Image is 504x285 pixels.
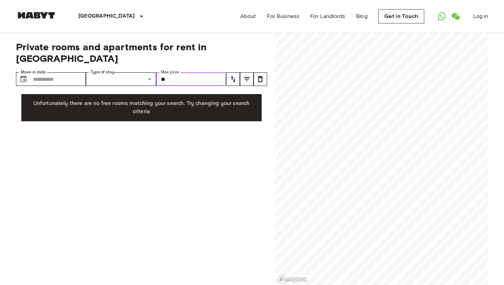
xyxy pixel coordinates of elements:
a: Open WhatsApp [435,10,449,23]
a: Get in Touch [378,9,424,23]
label: Max price [161,69,179,75]
button: tune [226,72,240,86]
a: For Business [267,12,299,20]
label: Type of stay [91,69,114,75]
button: tune [254,72,267,86]
button: tune [240,72,254,86]
img: Habyt [16,12,57,19]
a: Log in [473,12,488,20]
a: For Landlords [310,12,345,20]
a: Mapbox logo [277,275,307,283]
button: Choose date [17,72,30,86]
p: Unfortunately there are no free rooms matching your search. Try changing your search criteria [27,100,256,116]
p: [GEOGRAPHIC_DATA] [78,12,135,20]
label: Move-in date [21,69,46,75]
span: Private rooms and apartments for rent in [GEOGRAPHIC_DATA] [16,41,267,64]
a: Open WeChat [449,10,462,23]
a: About [240,12,256,20]
a: Blog [356,12,368,20]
